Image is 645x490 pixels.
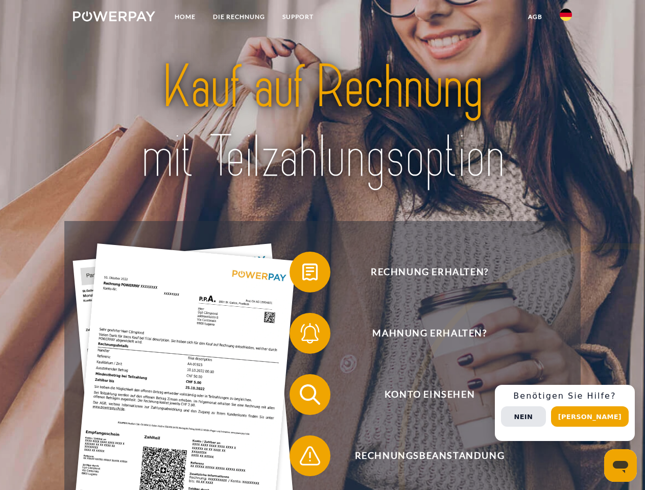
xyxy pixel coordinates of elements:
a: Home [166,8,204,26]
span: Mahnung erhalten? [304,313,555,354]
button: [PERSON_NAME] [551,406,629,427]
span: Rechnungsbeanstandung [304,435,555,476]
img: qb_search.svg [297,382,323,407]
img: de [560,9,572,21]
img: title-powerpay_de.svg [98,49,547,195]
a: SUPPORT [274,8,322,26]
a: DIE RECHNUNG [204,8,274,26]
button: Rechnung erhalten? [290,252,555,292]
a: agb [519,8,551,26]
button: Mahnung erhalten? [290,313,555,354]
iframe: Schaltfläche zum Öffnen des Messaging-Fensters [604,449,637,482]
button: Nein [501,406,546,427]
div: Schnellhilfe [495,385,635,441]
img: qb_warning.svg [297,443,323,469]
h3: Benötigen Sie Hilfe? [501,391,629,401]
img: qb_bill.svg [297,259,323,285]
span: Rechnung erhalten? [304,252,555,292]
button: Rechnungsbeanstandung [290,435,555,476]
button: Konto einsehen [290,374,555,415]
img: logo-powerpay-white.svg [73,11,155,21]
img: qb_bell.svg [297,321,323,346]
span: Konto einsehen [304,374,555,415]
